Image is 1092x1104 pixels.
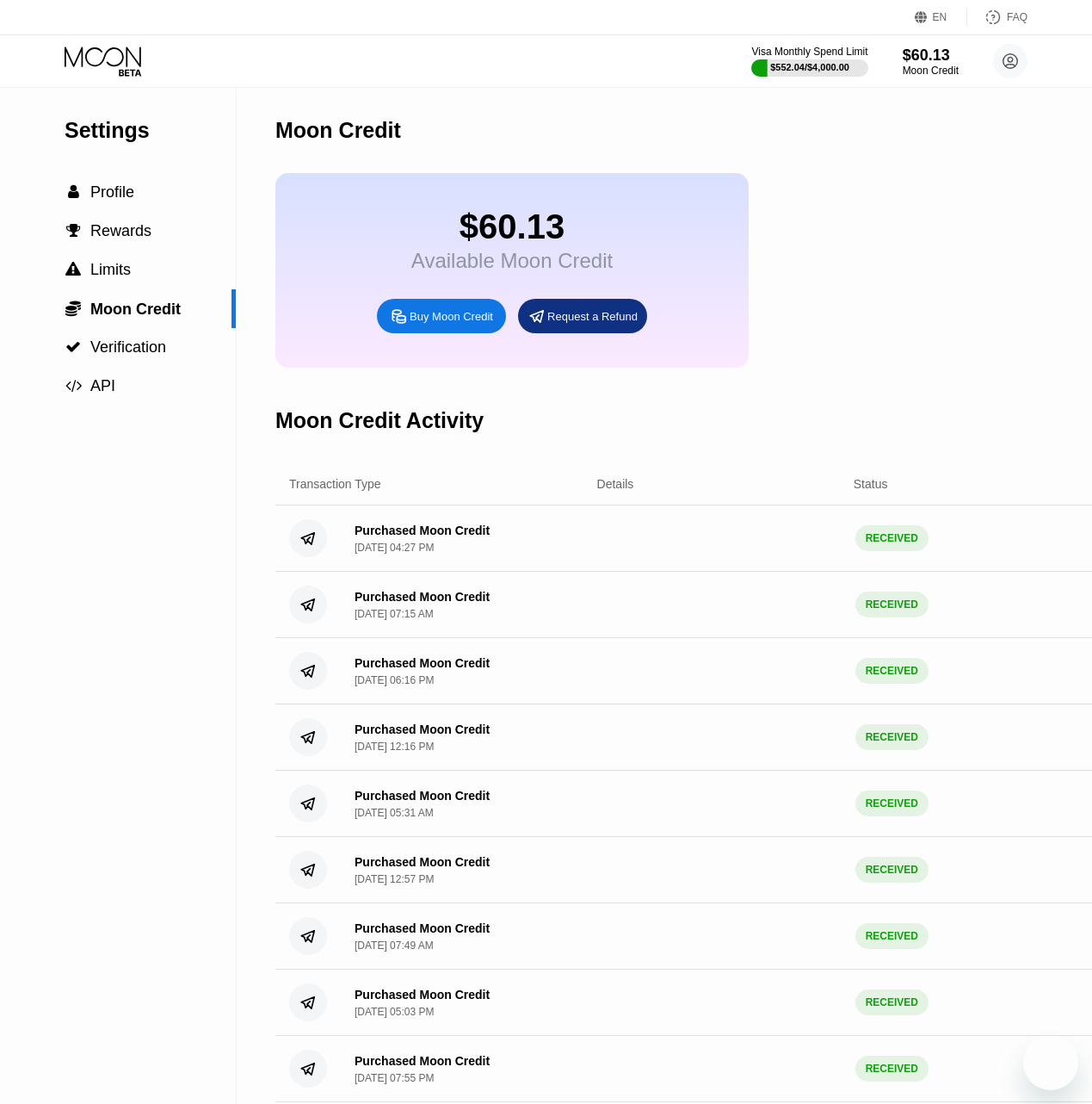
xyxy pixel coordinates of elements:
[355,524,490,537] div: Purchased Moon Credit
[90,377,115,394] span: API
[355,807,434,819] div: [DATE] 05:31 AM
[65,184,82,200] div: 
[855,923,929,949] div: RECEIVED
[410,309,493,324] div: Buy Moon Credit
[903,65,959,77] div: Moon Credit
[967,9,1027,26] div: FAQ
[377,299,506,333] div: Buy Moon Credit
[65,262,82,277] div: 
[355,1054,490,1068] div: Purchased Moon Credit
[66,223,81,239] span: 
[518,299,647,333] div: Request a Refund
[751,46,867,77] div: Visa Monthly Spend Limit$552.04/$4,000.00
[751,46,867,58] div: Visa Monthly Spend Limit
[65,262,81,277] span: 
[903,47,959,77] div: $60.13Moon Credit
[855,658,929,684] div: RECEIVED
[597,477,634,491] div: Details
[855,1056,929,1082] div: RECEIVED
[355,741,434,753] div: [DATE] 12:16 PM
[90,338,166,356] span: Verification
[65,300,81,317] span: 
[1007,11,1027,23] div: FAQ
[65,118,236,143] div: Settings
[1023,1035,1078,1090] iframe: Butoni për hapjen e dritares së dërgimit të mesazheve
[355,674,434,686] div: [DATE] 06:16 PM
[355,656,490,670] div: Purchased Moon Credit
[90,301,181,318] span: Moon Credit
[855,724,929,750] div: RECEIVED
[355,921,490,935] div: Purchased Moon Credit
[65,223,82,239] div: 
[411,208,613,246] div: $60.13
[355,855,490,869] div: Purchased Moon Credit
[65,300,82,317] div: 
[355,1072,434,1084] div: [DATE] 07:55 PM
[65,378,82,394] span: 
[90,183,134,201] span: Profile
[355,590,490,604] div: Purchased Moon Credit
[855,525,929,551] div: RECEIVED
[355,873,434,885] div: [DATE] 12:57 PM
[65,339,82,355] div: 
[854,477,888,491] div: Status
[289,477,381,491] div: Transaction Type
[933,11,947,23] div: EN
[355,1006,434,1018] div: [DATE] 05:03 PM
[68,184,79,200] span: 
[355,789,490,803] div: Purchased Moon Credit
[915,9,967,26] div: EN
[275,408,484,433] div: Moon Credit Activity
[855,989,929,1015] div: RECEIVED
[355,940,434,952] div: [DATE] 07:49 AM
[90,222,151,239] span: Rewards
[903,47,959,65] div: $60.13
[65,339,81,355] span: 
[855,791,929,816] div: RECEIVED
[547,309,638,324] div: Request a Refund
[275,118,401,143] div: Moon Credit
[355,542,434,554] div: [DATE] 04:27 PM
[770,62,849,72] div: $552.04 / $4,000.00
[855,592,929,617] div: RECEIVED
[90,261,131,278] span: Limits
[411,249,613,273] div: Available Moon Credit
[65,378,82,394] div: 
[355,723,490,736] div: Purchased Moon Credit
[355,988,490,1002] div: Purchased Moon Credit
[355,608,434,620] div: [DATE] 07:15 AM
[855,857,929,883] div: RECEIVED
